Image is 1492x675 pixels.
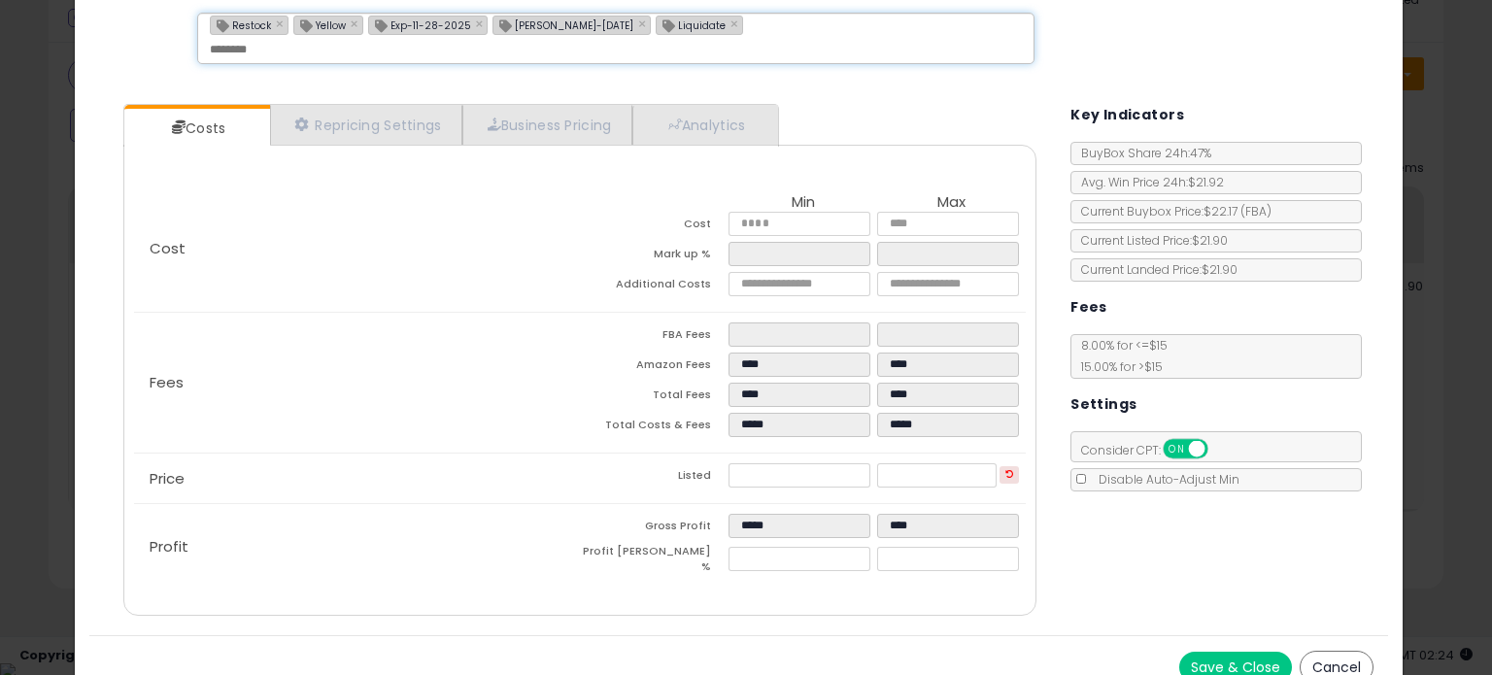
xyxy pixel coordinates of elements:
[580,242,729,272] td: Mark up %
[134,241,580,256] p: Cost
[134,375,580,390] p: Fees
[580,353,729,383] td: Amazon Fees
[729,194,877,212] th: Min
[1071,232,1228,249] span: Current Listed Price: $21.90
[1071,174,1224,190] span: Avg. Win Price 24h: $21.92
[632,105,776,145] a: Analytics
[124,109,268,148] a: Costs
[877,194,1026,212] th: Max
[580,544,729,580] td: Profit [PERSON_NAME] %
[493,17,633,33] span: [PERSON_NAME]-[DATE]
[1071,358,1163,375] span: 15.00 % for > $15
[1240,203,1272,219] span: ( FBA )
[1205,441,1237,457] span: OFF
[1070,103,1184,127] h5: Key Indicators
[580,383,729,413] td: Total Fees
[580,463,729,493] td: Listed
[1071,203,1272,219] span: Current Buybox Price:
[657,17,726,33] span: Liquidate
[476,15,488,32] a: ×
[1071,145,1211,161] span: BuyBox Share 24h: 47%
[1204,203,1272,219] span: $22.17
[276,15,288,32] a: ×
[270,105,462,145] a: Repricing Settings
[134,471,580,487] p: Price
[1165,441,1189,457] span: ON
[580,514,729,544] td: Gross Profit
[580,322,729,353] td: FBA Fees
[294,17,346,33] span: Yellow
[211,17,271,33] span: Restock
[580,413,729,443] td: Total Costs & Fees
[730,15,742,32] a: ×
[462,105,632,145] a: Business Pricing
[1089,471,1239,488] span: Disable Auto-Adjust Min
[1071,261,1238,278] span: Current Landed Price: $21.90
[134,539,580,555] p: Profit
[369,17,471,33] span: Exp-11-28-2025
[1071,337,1168,375] span: 8.00 % for <= $15
[580,212,729,242] td: Cost
[638,15,650,32] a: ×
[351,15,362,32] a: ×
[580,272,729,302] td: Additional Costs
[1070,295,1107,320] h5: Fees
[1070,392,1136,417] h5: Settings
[1071,442,1234,458] span: Consider CPT:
